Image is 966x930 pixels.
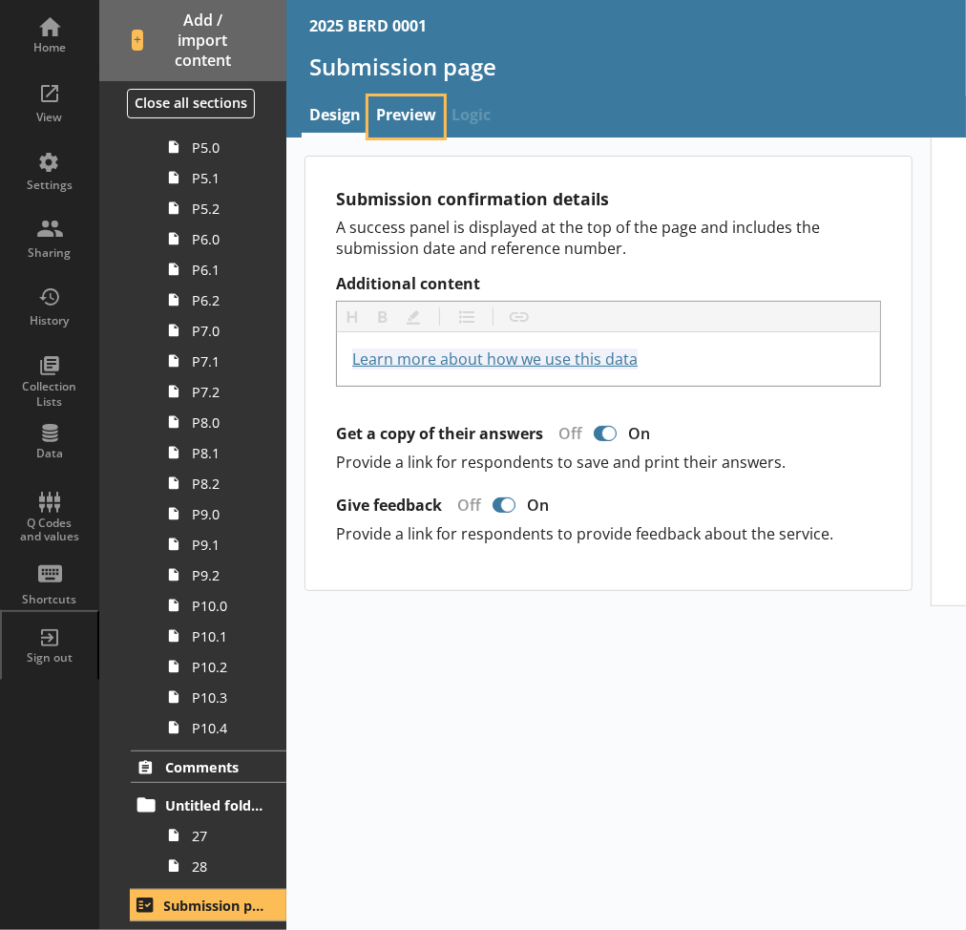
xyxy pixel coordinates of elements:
[336,523,881,544] p: Provide a link for respondents to provide feedback about the service.
[16,517,83,544] div: Q Codes and values
[192,444,265,462] span: P8.1
[192,413,265,432] span: P8.0
[352,348,865,370] div: Additional content
[444,96,498,137] span: Logic
[165,796,266,814] span: Untitled folder
[165,758,266,776] span: Comments
[160,162,286,193] a: P5.1
[160,346,286,376] a: P7.1
[160,193,286,223] a: P5.2
[192,597,265,615] span: P10.0
[336,217,881,259] p: A success panel is displayed at the top of the page and includes the submission date and referenc...
[519,495,564,516] div: On
[131,790,286,820] a: Untitled folder
[309,15,427,36] div: 2025 BERD 0001
[192,352,265,370] span: P7.1
[336,452,881,473] p: Provide a link for respondents to save and print their answers.
[16,110,83,125] div: View
[160,651,286,682] a: P10.2
[131,750,286,783] a: Comments
[192,827,265,845] span: 27
[192,291,265,309] span: P6.2
[160,254,286,285] a: P6.1
[164,897,266,915] span: Submission page
[160,851,286,881] a: 28
[99,750,286,881] li: CommentsUntitled folder2728
[192,719,265,737] span: P10.4
[160,682,286,712] a: P10.3
[192,857,265,876] span: 28
[160,712,286,743] a: P10.4
[160,285,286,315] a: P6.2
[160,223,286,254] a: P6.0
[139,790,286,881] li: Untitled folder2728
[192,475,265,493] span: P8.2
[336,274,881,294] label: Additional content
[16,313,83,328] div: History
[192,627,265,645] span: P10.1
[336,424,543,444] label: Get a copy of their answers
[352,349,638,370] a: Learn more about how we use this data
[16,592,83,607] div: Shortcuts
[160,468,286,498] a: P8.2
[160,820,286,851] a: 27
[192,261,265,279] span: P6.1
[160,590,286,621] a: P10.0
[16,178,83,193] div: Settings
[302,96,368,137] a: Design
[368,96,444,137] a: Preview
[160,376,286,407] a: P7.2
[16,40,83,55] div: Home
[130,889,286,921] a: Submission page
[192,505,265,523] span: P9.0
[336,187,881,210] h2: Submission confirmation details
[16,650,83,666] div: Sign out
[16,379,83,409] div: Collection Lists
[620,423,665,444] div: On
[192,169,265,187] span: P5.1
[160,315,286,346] a: P7.0
[192,200,265,218] span: P5.2
[192,536,265,554] span: P9.1
[16,446,83,461] div: Data
[192,688,265,707] span: P10.3
[160,437,286,468] a: P8.1
[160,529,286,560] a: P9.1
[160,560,286,590] a: P9.2
[160,498,286,529] a: P9.0
[16,245,83,261] div: Sharing
[132,11,255,70] span: Add / import content
[192,138,265,157] span: P5.0
[192,322,265,340] span: P7.0
[543,423,590,444] div: Off
[127,89,255,118] button: Close all sections
[192,566,265,584] span: P9.2
[192,230,265,248] span: P6.0
[442,495,489,516] div: Off
[192,383,265,401] span: P7.2
[160,132,286,162] a: P5.0
[160,621,286,651] a: P10.1
[192,658,265,676] span: P10.2
[160,407,286,437] a: P8.0
[336,496,442,516] label: Give feedback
